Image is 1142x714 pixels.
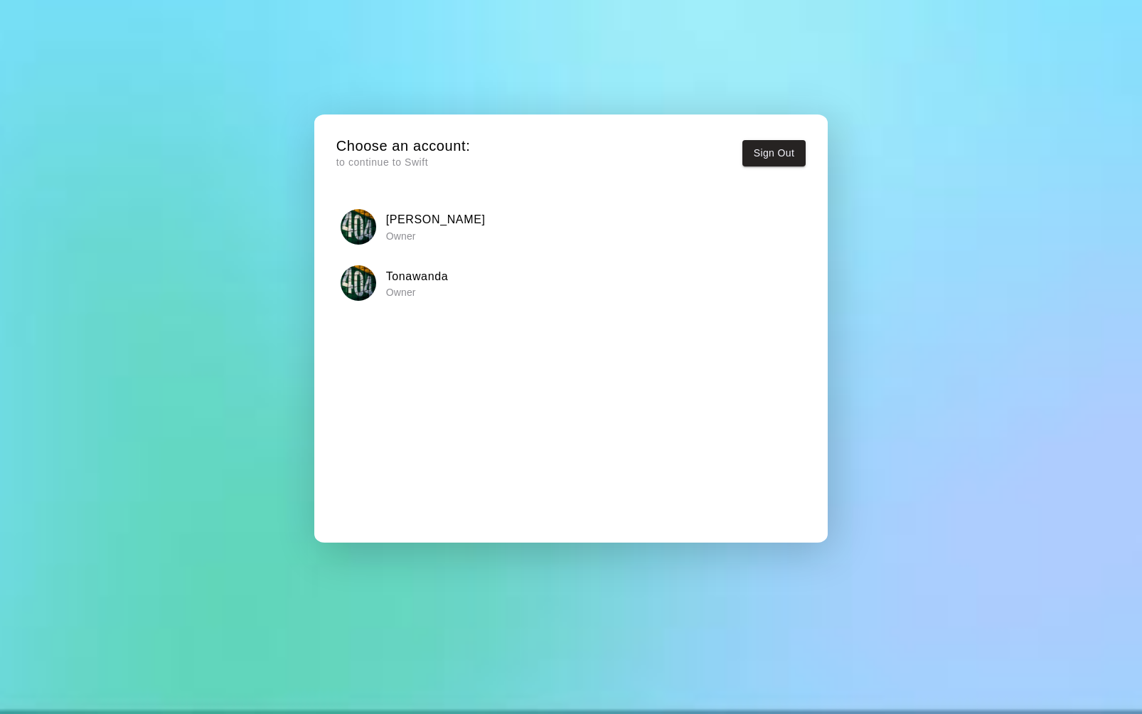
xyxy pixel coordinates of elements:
[386,229,486,243] p: Owner
[341,265,376,301] img: Tonawanda
[336,261,806,306] button: TonawandaTonawanda Owner
[336,204,806,249] button: Clarence[PERSON_NAME] Owner
[386,285,449,299] p: Owner
[386,267,449,286] h6: Tonawanda
[341,209,376,245] img: Clarence
[386,211,486,229] h6: [PERSON_NAME]
[336,137,471,156] h5: Choose an account:
[742,140,806,166] button: Sign Out
[336,155,471,170] p: to continue to Swift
